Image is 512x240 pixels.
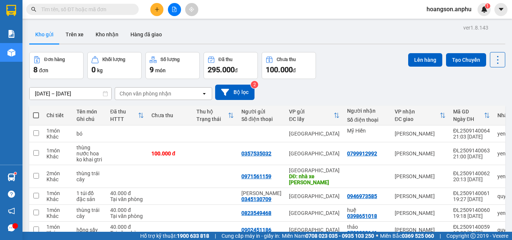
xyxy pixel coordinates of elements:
[46,112,69,118] div: Chi tiết
[305,233,374,239] strong: 0708 023 035 - 0935 103 250
[347,193,377,199] div: 0946973585
[150,65,154,74] span: 9
[485,3,490,9] sup: 1
[151,112,189,118] div: Chưa thu
[241,196,271,202] div: 0345130709
[76,227,103,233] div: hồng sấy
[8,207,15,215] span: notification
[486,3,489,9] span: 1
[140,232,209,240] span: Hỗ trợ kỹ thuật:
[76,109,103,115] div: Tên món
[31,7,36,12] span: search
[347,151,377,157] div: 0799912992
[449,106,494,125] th: Toggle SortBy
[395,116,440,122] div: ĐC giao
[494,3,508,16] button: caret-down
[395,193,446,199] div: [PERSON_NAME]
[481,6,488,13] img: icon-new-feature
[347,128,387,134] div: Mỹ Hiền
[110,213,144,219] div: Tại văn phòng
[14,172,16,174] sup: 1
[29,52,84,79] button: Đơn hàng8đơn
[285,106,343,125] th: Toggle SortBy
[453,170,490,176] div: ĐL2509140062
[76,145,103,157] div: thùng nước hoa
[453,207,490,213] div: ĐL2509140060
[155,67,166,73] span: món
[204,52,258,79] button: Đã thu295.000đ
[90,25,124,43] button: Kho nhận
[46,170,69,176] div: 2 món
[177,233,209,239] strong: 1900 633 818
[110,190,144,196] div: 40.000 đ
[151,151,189,157] div: 100.000 đ
[498,6,505,13] span: caret-down
[453,190,490,196] div: ĐL2509140061
[154,7,160,12] span: plus
[395,227,446,233] div: [PERSON_NAME]
[189,7,194,12] span: aim
[277,57,296,62] div: Chưa thu
[282,232,374,240] span: Miền Nam
[30,88,111,100] input: Select a date range.
[453,230,490,236] div: 18:33 [DATE]
[46,190,69,196] div: 1 món
[347,108,387,114] div: Người nhận
[470,233,476,239] span: copyright
[120,90,171,97] div: Chọn văn phòng nhận
[376,234,378,237] span: ⚪️
[219,57,232,62] div: Đã thu
[289,116,334,122] div: ĐC lấy
[7,30,15,38] img: solution-icon
[29,25,60,43] button: Kho gửi
[196,109,228,115] div: Thu hộ
[110,116,138,122] div: HTTT
[110,109,138,115] div: Đã thu
[463,24,488,32] div: ver 1.8.143
[235,67,238,73] span: đ
[289,227,340,233] div: [GEOGRAPHIC_DATA]
[215,85,255,100] button: Bộ lọc
[172,7,177,12] span: file-add
[347,207,387,213] div: huệ
[289,173,340,185] div: DĐ: nhà xe Bảo Vy
[453,154,490,160] div: 21:00 [DATE]
[106,106,148,125] th: Toggle SortBy
[453,196,490,202] div: 19:27 [DATE]
[241,151,271,157] div: 0357535032
[97,67,103,73] span: kg
[453,109,484,115] div: Mã GD
[110,230,144,236] div: Tại văn phòng
[440,232,441,240] span: |
[46,207,69,213] div: 1 món
[46,148,69,154] div: 1 món
[380,232,434,240] span: Miền Bắc
[395,151,446,157] div: [PERSON_NAME]
[102,57,125,62] div: Khối lượng
[76,131,103,137] div: bó
[402,233,434,239] strong: 0369 525 060
[453,224,490,230] div: ĐL2509140059
[241,190,281,196] div: Kiều Khanh
[8,191,15,198] span: question-circle
[91,65,96,74] span: 0
[33,65,37,74] span: 8
[124,25,168,43] button: Hàng đã giao
[289,131,340,137] div: [GEOGRAPHIC_DATA]
[8,224,15,231] span: message
[421,4,478,14] span: hoangson.anphu
[391,106,449,125] th: Toggle SortBy
[110,196,144,202] div: Tại văn phòng
[46,134,69,140] div: Khác
[289,210,340,216] div: [GEOGRAPHIC_DATA]
[241,109,281,115] div: Người gửi
[453,116,484,122] div: Ngày ĐH
[46,224,69,230] div: 1 món
[347,224,387,230] div: thảo
[222,232,280,240] span: Cung cấp máy in - giấy in:
[76,170,103,182] div: thùng trái cây
[160,57,180,62] div: Số lượng
[76,157,103,162] div: ko khai gtri
[289,151,340,157] div: [GEOGRAPHIC_DATA]
[6,5,16,16] img: logo-vxr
